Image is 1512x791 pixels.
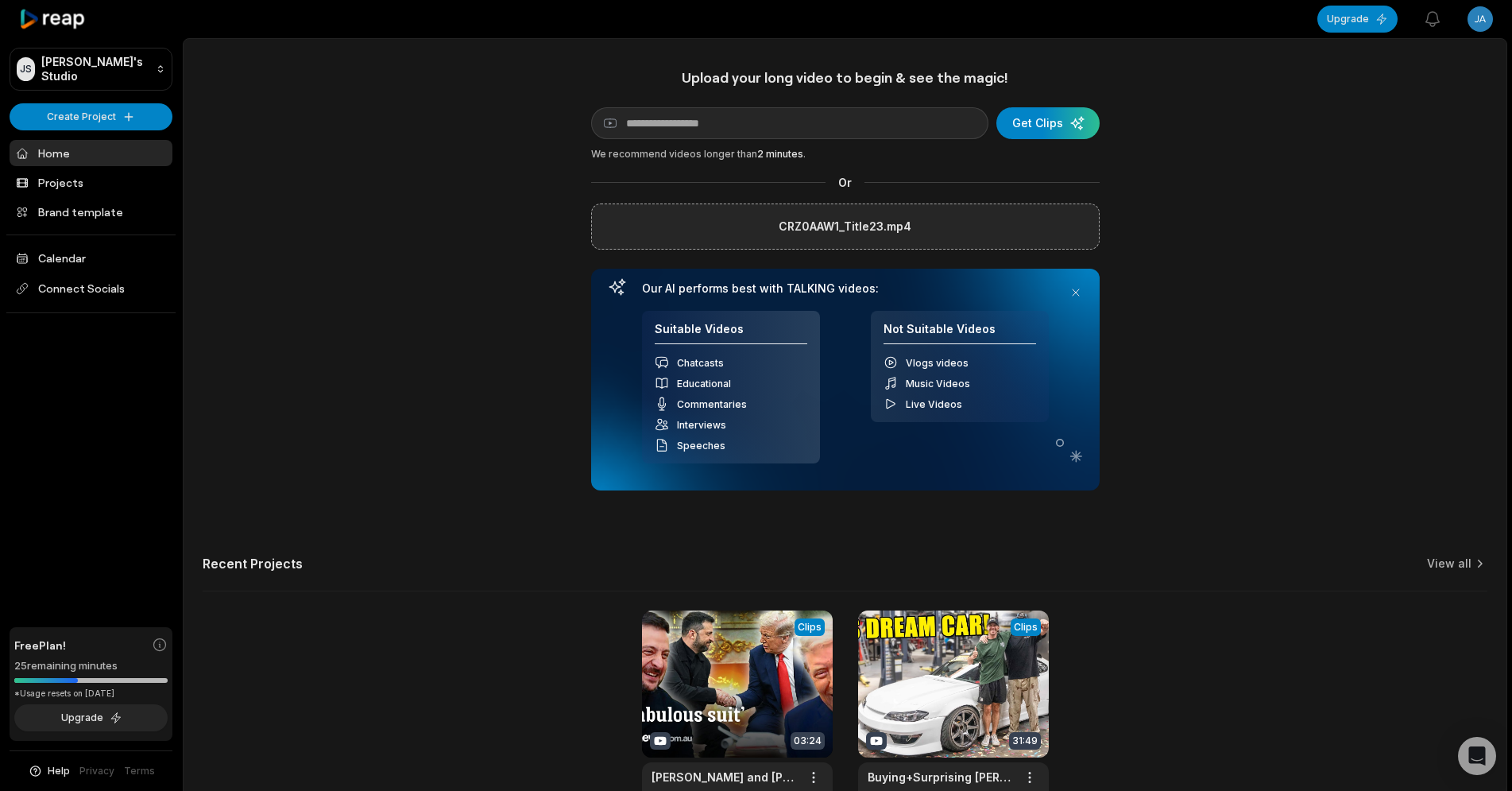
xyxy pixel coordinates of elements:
span: Speeches [677,440,725,452]
button: Upgrade [14,704,168,731]
button: Get Clips [996,107,1100,139]
span: Chatcasts [677,357,724,369]
a: Terms [124,764,155,778]
a: Brand template [10,199,172,225]
span: Free Plan! [14,637,66,653]
a: Buying+Surprising [PERSON_NAME] with his DREAM S15 [PERSON_NAME]! [868,769,1014,785]
a: Calendar [10,245,172,271]
a: Home [10,140,172,166]
div: Open Intercom Messenger [1458,737,1496,775]
span: Vlogs videos [906,357,969,369]
span: Interviews [677,419,726,431]
label: CRZ0AAW1_Title23.mp4 [779,217,911,236]
span: Educational [677,378,731,390]
a: Privacy [79,764,114,778]
h4: Suitable Videos [655,322,807,345]
div: *Usage resets on [DATE] [14,688,168,700]
div: We recommend videos longer than . [591,147,1100,161]
span: 2 minutes [757,148,803,160]
a: [PERSON_NAME] and [PERSON_NAME] act friendly meeting amid peace talks [652,769,798,785]
h2: Recent Projects [203,556,303,572]
span: Music Videos [906,378,970,390]
button: Create Project [10,103,172,130]
a: Projects [10,169,172,196]
span: Live Videos [906,398,962,410]
span: Or [826,174,864,191]
a: View all [1427,556,1471,572]
h4: Not Suitable Videos [884,322,1036,345]
h3: Our AI performs best with TALKING videos: [642,281,1049,296]
div: JS [17,57,35,81]
div: 25 remaining minutes [14,658,168,674]
span: Connect Socials [10,274,172,303]
button: Help [28,764,70,778]
button: Upgrade [1317,6,1398,33]
h1: Upload your long video to begin & see the magic! [591,68,1100,87]
p: [PERSON_NAME]'s Studio [41,55,149,83]
span: Commentaries [677,398,747,410]
span: Help [48,764,70,778]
